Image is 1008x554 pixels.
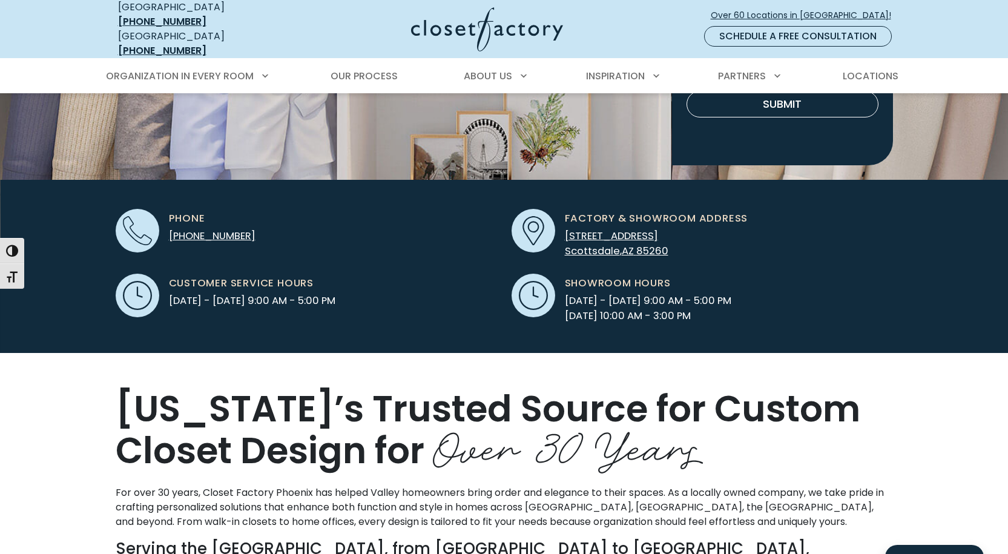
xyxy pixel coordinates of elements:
[116,383,706,434] span: [US_STATE]’s Trusted Source for
[411,7,563,51] img: Closet Factory Logo
[464,69,512,83] span: About Us
[116,486,893,529] p: For over 30 years, Closet Factory Phoenix has helped Valley homeowners bring order and elegance t...
[169,229,255,243] a: [PHONE_NUMBER]
[169,211,205,226] span: Phone
[586,69,645,83] span: Inspiration
[843,69,898,83] span: Locations
[687,91,878,117] button: Submit
[710,5,901,26] a: Over 60 Locations in [GEOGRAPHIC_DATA]!
[565,211,748,226] span: Factory & Showroom Address
[704,26,892,47] a: Schedule a Free Consultation
[565,229,658,243] span: [STREET_ADDRESS]
[636,244,668,258] span: 85260
[565,276,671,291] span: Showroom Hours
[116,383,860,476] span: Custom Closet Design for
[169,276,314,291] span: Customer Service Hours
[622,244,634,258] span: AZ
[331,69,398,83] span: Our Process
[106,69,254,83] span: Organization in Every Room
[565,244,620,258] span: Scottsdale
[169,294,335,309] span: [DATE] - [DATE] 9:00 AM - 5:00 PM
[118,44,206,58] a: [PHONE_NUMBER]
[711,9,901,22] span: Over 60 Locations in [GEOGRAPHIC_DATA]!
[433,411,703,477] span: Over 30 Years
[565,229,668,258] a: [STREET_ADDRESS] Scottsdale,AZ 85260
[565,309,731,324] span: [DATE] 10:00 AM - 3:00 PM
[565,294,731,309] span: [DATE] - [DATE] 9:00 AM - 5:00 PM
[97,59,911,93] nav: Primary Menu
[118,29,294,58] div: [GEOGRAPHIC_DATA]
[718,69,766,83] span: Partners
[118,15,206,28] a: [PHONE_NUMBER]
